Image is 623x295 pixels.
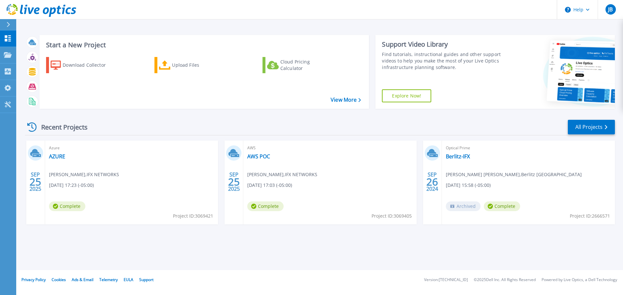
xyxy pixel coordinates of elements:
[263,57,335,73] a: Cloud Pricing Calculator
[49,171,119,178] span: [PERSON_NAME] , IFX NETWORKS
[446,201,481,211] span: Archived
[424,278,468,282] li: Version: [TECHNICAL_ID]
[331,97,361,103] a: View More
[52,277,66,282] a: Cookies
[154,57,227,73] a: Upload Files
[446,171,582,178] span: [PERSON_NAME] [PERSON_NAME] , Berlitz [GEOGRAPHIC_DATA]
[474,278,536,282] li: © 2025 Dell Inc. All Rights Reserved
[46,41,361,49] h3: Start a New Project
[228,170,240,194] div: SEP 2025
[247,171,317,178] span: [PERSON_NAME] , IFX NETWORKS
[46,57,118,73] a: Download Collector
[247,201,284,211] span: Complete
[426,179,438,185] span: 26
[49,201,85,211] span: Complete
[124,277,133,282] a: EULA
[139,277,153,282] a: Support
[446,182,491,189] span: [DATE] 15:58 (-05:00)
[21,277,46,282] a: Privacy Policy
[49,182,94,189] span: [DATE] 17:23 (-05:00)
[608,7,613,12] span: JB
[542,278,617,282] li: Powered by Live Optics, a Dell Technology
[29,170,42,194] div: SEP 2025
[568,120,615,134] a: All Projects
[30,179,41,185] span: 25
[446,144,611,152] span: Optical Prime
[172,59,224,72] div: Upload Files
[63,59,115,72] div: Download Collector
[446,153,470,160] a: Berlitz-IFX
[72,277,93,282] a: Ads & Email
[484,201,520,211] span: Complete
[372,212,412,220] span: Project ID: 3069405
[247,144,412,152] span: AWS
[99,277,118,282] a: Telemetry
[247,182,292,189] span: [DATE] 17:03 (-05:00)
[228,179,240,185] span: 25
[49,153,65,160] a: AZURE
[382,40,504,49] div: Support Video Library
[570,212,610,220] span: Project ID: 2666571
[25,119,96,135] div: Recent Projects
[49,144,214,152] span: Azure
[280,59,332,72] div: Cloud Pricing Calculator
[426,170,438,194] div: SEP 2024
[247,153,270,160] a: AWS POC
[382,51,504,71] div: Find tutorials, instructional guides and other support videos to help you make the most of your L...
[173,212,213,220] span: Project ID: 3069421
[382,89,431,102] a: Explore Now!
